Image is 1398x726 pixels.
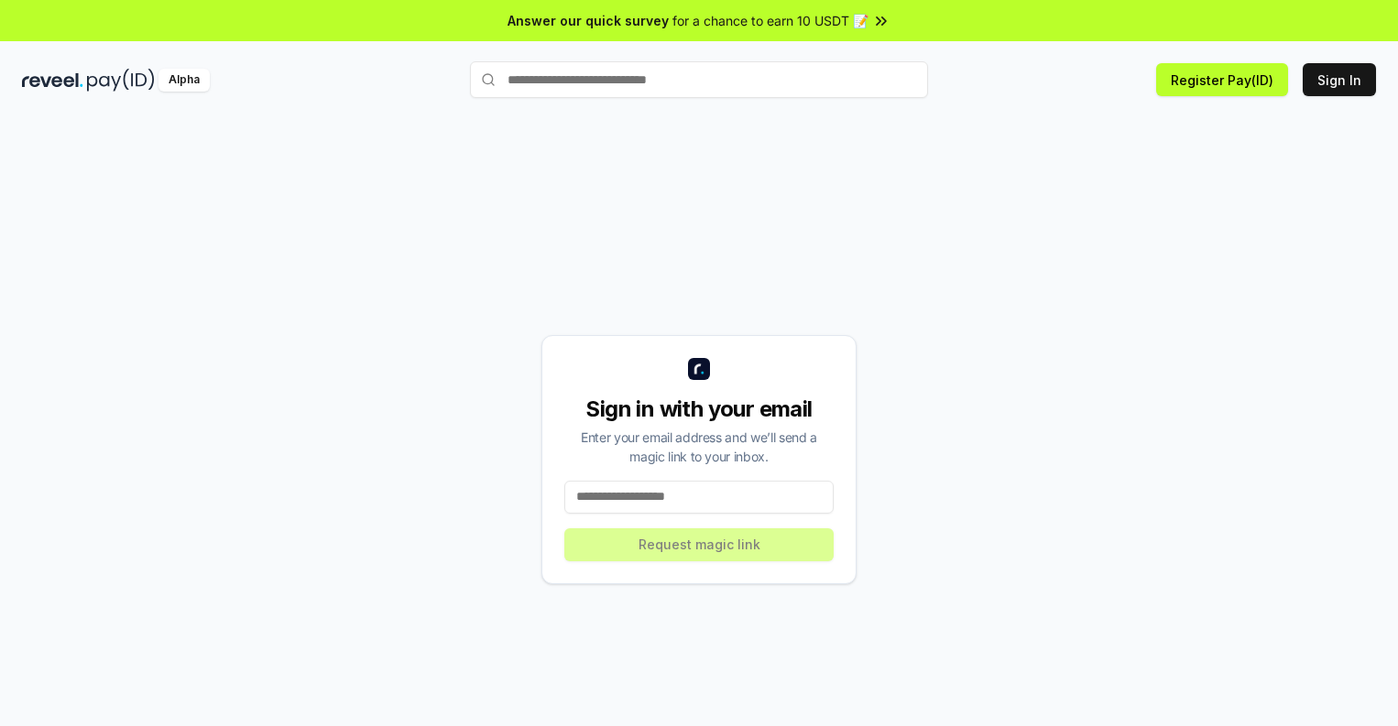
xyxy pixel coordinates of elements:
div: Alpha [158,69,210,92]
button: Register Pay(ID) [1156,63,1288,96]
div: Sign in with your email [564,395,834,424]
img: pay_id [87,69,155,92]
img: logo_small [688,358,710,380]
div: Enter your email address and we’ll send a magic link to your inbox. [564,428,834,466]
button: Sign In [1303,63,1376,96]
span: Answer our quick survey [508,11,669,30]
span: for a chance to earn 10 USDT 📝 [672,11,868,30]
img: reveel_dark [22,69,83,92]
